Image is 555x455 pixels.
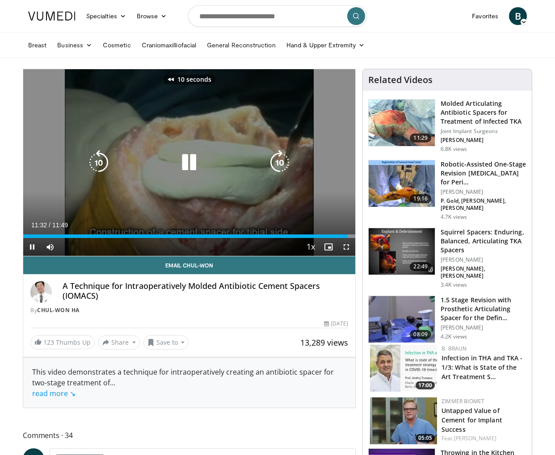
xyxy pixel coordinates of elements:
[324,320,348,328] div: [DATE]
[368,99,526,153] a: 11:29 Molded Articulating Antibiotic Spacers for Treatment of Infected TKA Joint Implant Surgeons...
[410,262,431,271] span: 22:49
[52,36,97,54] a: Business
[131,7,172,25] a: Browse
[337,238,355,256] button: Fullscreen
[441,197,526,212] p: P. Gold, [PERSON_NAME], [PERSON_NAME]
[441,146,467,153] p: 6.8K views
[467,7,504,25] a: Favorites
[369,228,435,275] img: 42a07a08-9996-4bcc-a6d0-8f805b00a672.150x105_q85_crop-smart_upscale.jpg
[441,406,502,434] a: Untapped Value of Cement for Implant Success
[177,76,211,83] p: 10 seconds
[43,338,54,346] span: 123
[30,281,52,303] img: Avatar
[23,69,355,256] video-js: Video Player
[441,281,467,288] p: 3.4K views
[509,7,527,25] a: B
[52,221,68,229] span: 11:49
[23,238,41,256] button: Pause
[302,238,320,256] button: Playback Rate
[369,100,435,146] img: lom5_3.png.150x105_q85_crop-smart_upscale.jpg
[441,213,467,221] p: 4.7K views
[23,256,355,274] a: Email Chul-Won
[368,228,526,288] a: 22:49 Squirrel Spacers: Enduring, Balanced, Articulating TKA Spacers [PERSON_NAME] [PERSON_NAME],...
[441,434,525,442] div: Feat.
[368,75,433,85] h4: Related Videos
[23,430,356,441] span: Comments 34
[37,306,80,314] a: Chul-Won Ha
[370,345,437,392] img: ed42e859-f3d8-4027-b228-6ec84fff8464.150x105_q85_crop-smart_upscale.jpg
[369,296,435,342] img: 9a438204-66ba-43f0-86a5-871c573143bf.150x105_q85_crop-smart_upscale.jpg
[98,335,140,350] button: Share
[370,397,437,444] img: ab449ff7-7aff-4fb0-8bd5-71b0feafd1dc.150x105_q85_crop-smart_upscale.jpg
[30,335,95,349] a: 123 Thumbs Up
[370,345,437,392] a: 17:00
[410,134,431,142] span: 11:29
[136,36,202,54] a: Craniomaxilliofacial
[441,324,526,331] p: [PERSON_NAME]
[368,160,526,221] a: 19:16 Robotic-Assisted One-Stage Revision [MEDICAL_DATA] for Peri… [PERSON_NAME] P. Gold, [PERSON...
[441,128,526,135] p: Joint Implant Surgeons
[143,335,189,350] button: Save to
[32,367,346,399] div: This video demonstrates a technique for intraoperatively creating an antibiotic spacer for two-st...
[441,345,467,352] a: B. Braun
[416,381,435,389] span: 17:00
[441,99,526,126] h3: Molded Articulating Antibiotic Spacers for Treatment of Infected TKA
[441,397,484,405] a: Zimmer Biomet
[32,378,115,398] span: ...
[300,337,348,348] span: 13,289 views
[410,330,431,339] span: 08:09
[23,234,355,238] div: Progress Bar
[441,188,526,196] p: [PERSON_NAME]
[416,434,435,442] span: 05:05
[202,36,281,54] a: General Reconstruction
[281,36,370,54] a: Hand & Upper Extremity
[441,333,467,340] p: 4.2K views
[370,397,437,444] a: 05:05
[441,354,523,381] a: Infection in THA and TKA - 1/3: What is State of the Art Treatment S…
[41,238,59,256] button: Mute
[454,434,496,442] a: [PERSON_NAME]
[32,388,76,398] a: read more ↘
[441,265,526,280] p: [PERSON_NAME], [PERSON_NAME]
[441,228,526,255] h3: Squirrel Spacers: Enduring, Balanced, Articulating TKA Spacers
[188,5,367,27] input: Search topics, interventions
[441,137,526,144] p: [PERSON_NAME]
[63,281,348,301] h4: A Technique for Intraoperatively Molded Antibiotic Cement Spacers (IOMACS)
[31,221,47,229] span: 11:32
[30,306,348,314] div: By
[23,36,52,54] a: Breast
[81,7,131,25] a: Specialties
[410,194,431,203] span: 19:16
[369,160,435,207] img: 7690c41b-e8f2-40ca-8292-ee3b379d6f2f.150x105_q85_crop-smart_upscale.jpg
[441,256,526,263] p: [PERSON_NAME]
[28,12,76,21] img: VuMedi Logo
[368,296,526,343] a: 08:09 1.5 Stage Revision with Prosthetic Articulating Spacer for the Defin… [PERSON_NAME] 4.2K views
[49,221,50,229] span: /
[97,36,136,54] a: Cosmetic
[441,160,526,187] h3: Robotic-Assisted One-Stage Revision [MEDICAL_DATA] for Peri…
[320,238,337,256] button: Enable picture-in-picture mode
[441,296,526,322] h3: 1.5 Stage Revision with Prosthetic Articulating Spacer for the Defin…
